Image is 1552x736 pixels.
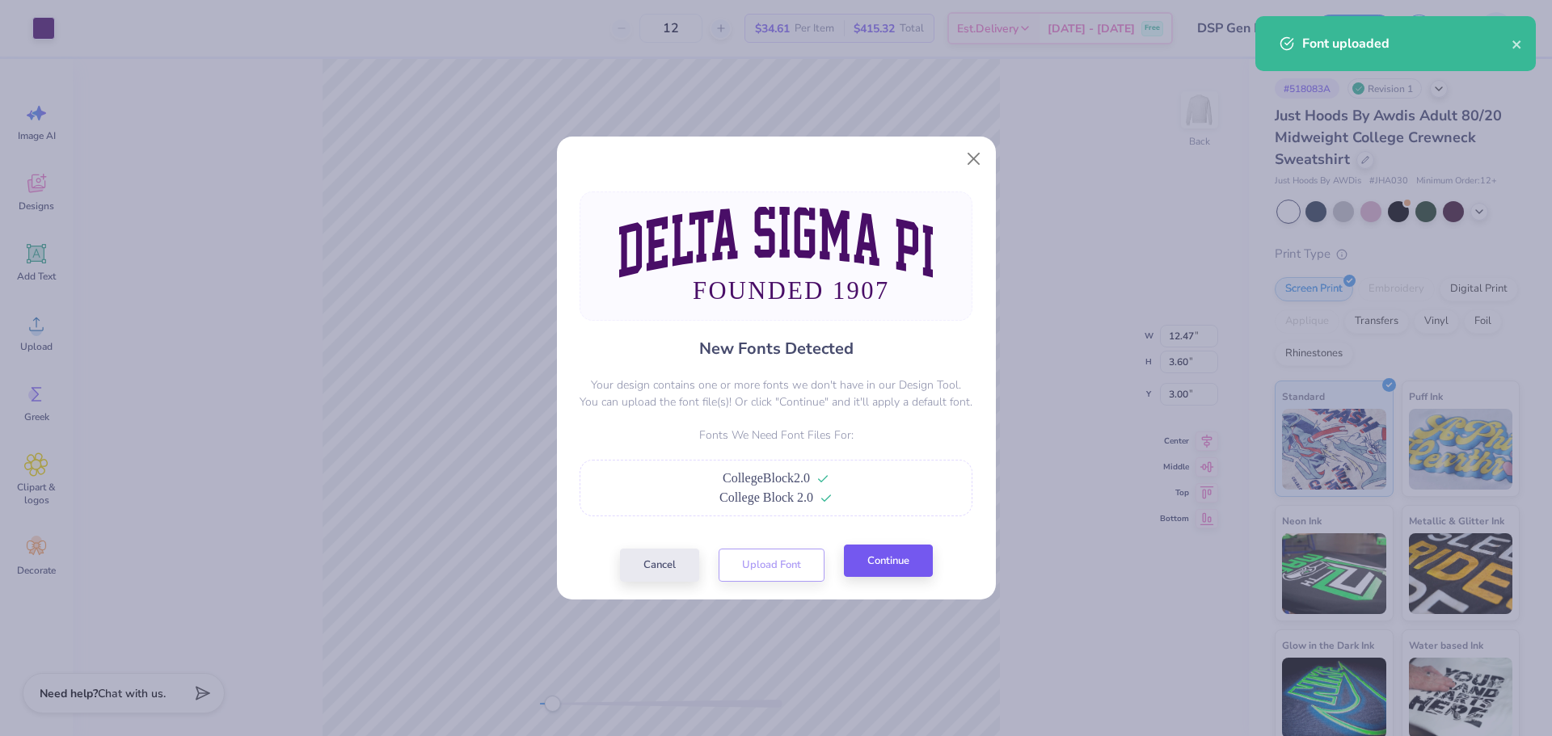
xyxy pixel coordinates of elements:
span: College Block 2.0 [719,490,813,504]
button: Cancel [620,549,699,582]
p: Your design contains one or more fonts we don't have in our Design Tool. You can upload the font ... [580,376,972,410]
p: Fonts We Need Font Files For: [580,427,972,444]
span: CollegeBlock2.0 [723,471,810,485]
button: close [1512,34,1523,53]
button: Close [958,144,989,175]
button: Continue [844,545,933,578]
div: Font uploaded [1302,34,1512,53]
h4: New Fonts Detected [699,337,854,360]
